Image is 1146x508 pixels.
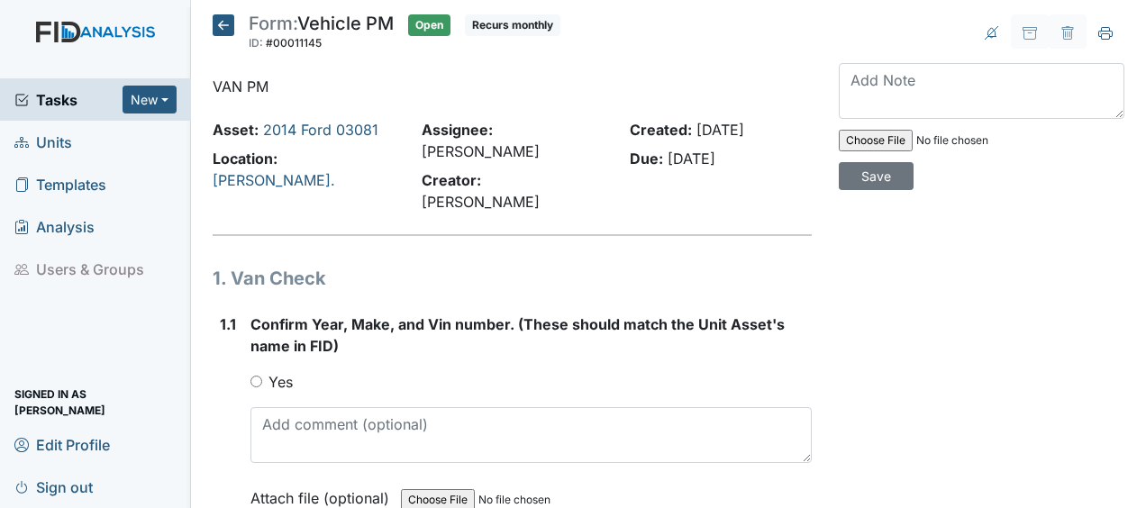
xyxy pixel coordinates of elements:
a: 2014 Ford 03081 [263,121,378,139]
input: Save [839,162,914,190]
span: Signed in as [PERSON_NAME] [14,388,177,416]
span: Sign out [14,473,93,501]
input: Yes [250,376,262,387]
span: Confirm Year, Make, and Vin number. (These should match the Unit Asset's name in FID) [250,315,785,355]
strong: Due: [630,150,663,168]
span: #00011145 [266,36,322,50]
p: VAN PM [213,76,812,97]
span: Analysis [14,213,95,240]
strong: Assignee: [422,121,493,139]
span: Edit Profile [14,431,110,458]
span: Form: [249,13,297,34]
strong: Creator: [422,171,481,189]
a: Tasks [14,89,123,111]
div: Vehicle PM [249,14,394,54]
span: Recurs monthly [465,14,560,36]
span: Open [408,14,450,36]
label: 1.1 [220,313,236,335]
strong: Asset: [213,121,259,139]
strong: Location: [213,150,277,168]
button: New [123,86,177,113]
h1: 1. Van Check [213,265,812,292]
span: ID: [249,36,263,50]
span: [DATE] [696,121,744,139]
span: [PERSON_NAME] [422,142,540,160]
span: [DATE] [668,150,715,168]
label: Yes [268,371,293,393]
strong: Created: [630,121,692,139]
span: Templates [14,170,106,198]
span: Units [14,128,72,156]
a: [PERSON_NAME]. [213,171,335,189]
span: [PERSON_NAME] [422,193,540,211]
